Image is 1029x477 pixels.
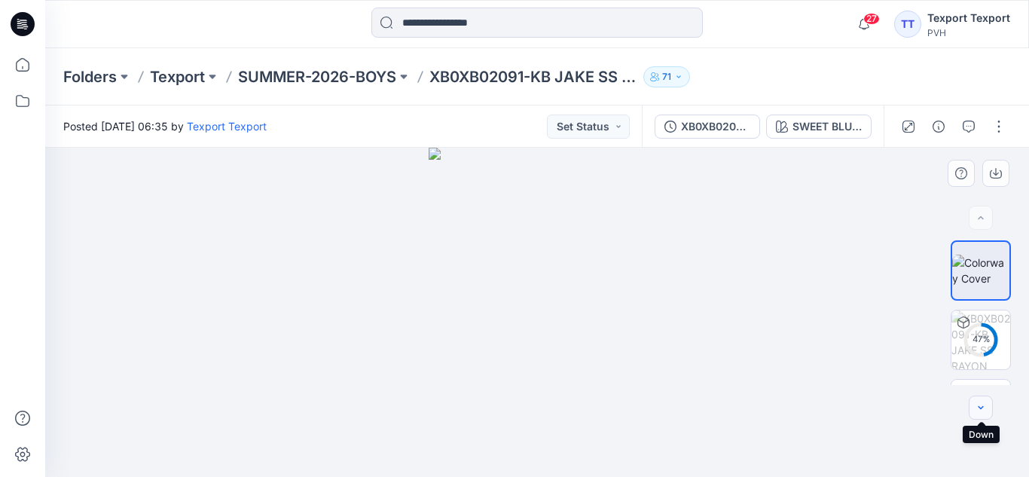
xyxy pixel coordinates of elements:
[927,9,1010,27] div: Texport Texport
[187,120,267,133] a: Texport Texport
[963,333,999,346] div: 47 %
[927,27,1010,38] div: PVH
[63,118,267,134] span: Posted [DATE] 06:35 by
[894,11,921,38] div: TT
[643,66,690,87] button: 71
[951,310,1010,369] img: XB0XB02091-KB JAKE SS RAYON CAMP SHIRT-V02 SWEET BLUE - C3Q
[681,118,750,135] div: XB0XB02091-KB JAKE SS RAYON CAMP SHIRT-V02
[238,66,396,87] a: SUMMER-2026-BOYS
[792,118,862,135] div: SWEET BLUE - C3Q
[150,66,205,87] a: Texport
[655,115,760,139] button: XB0XB02091-KB JAKE SS RAYON CAMP SHIRT-V02
[927,115,951,139] button: Details
[429,66,637,87] p: XB0XB02091-KB JAKE SS RAYON CAMP SHIRT-V02
[952,255,1009,286] img: Colorway Cover
[863,13,880,25] span: 27
[429,148,646,477] img: eyJhbGciOiJIUzI1NiIsImtpZCI6IjAiLCJzbHQiOiJzZXMiLCJ0eXAiOiJKV1QifQ.eyJkYXRhIjp7InR5cGUiOiJzdG9yYW...
[63,66,117,87] a: Folders
[662,69,671,85] p: 71
[766,115,872,139] button: SWEET BLUE - C3Q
